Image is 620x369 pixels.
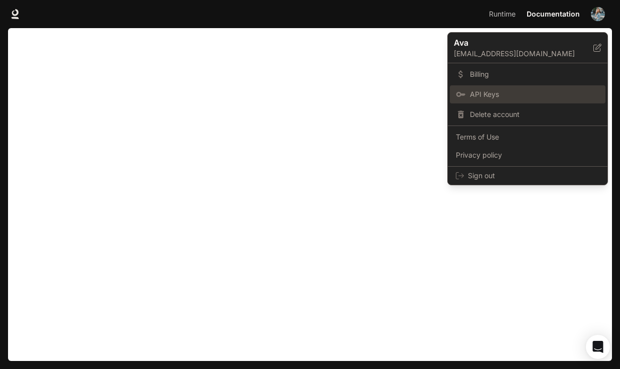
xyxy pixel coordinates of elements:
[450,105,605,124] div: Delete account
[450,146,605,164] a: Privacy policy
[448,167,607,185] div: Sign out
[456,132,599,142] span: Terms of Use
[450,85,605,103] a: API Keys
[470,109,599,119] span: Delete account
[448,33,607,63] div: Ava[EMAIL_ADDRESS][DOMAIN_NAME]
[456,150,599,160] span: Privacy policy
[470,89,599,99] span: API Keys
[450,65,605,83] a: Billing
[468,171,599,181] span: Sign out
[470,69,599,79] span: Billing
[454,49,593,59] p: [EMAIL_ADDRESS][DOMAIN_NAME]
[454,37,577,49] p: Ava
[450,128,605,146] a: Terms of Use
